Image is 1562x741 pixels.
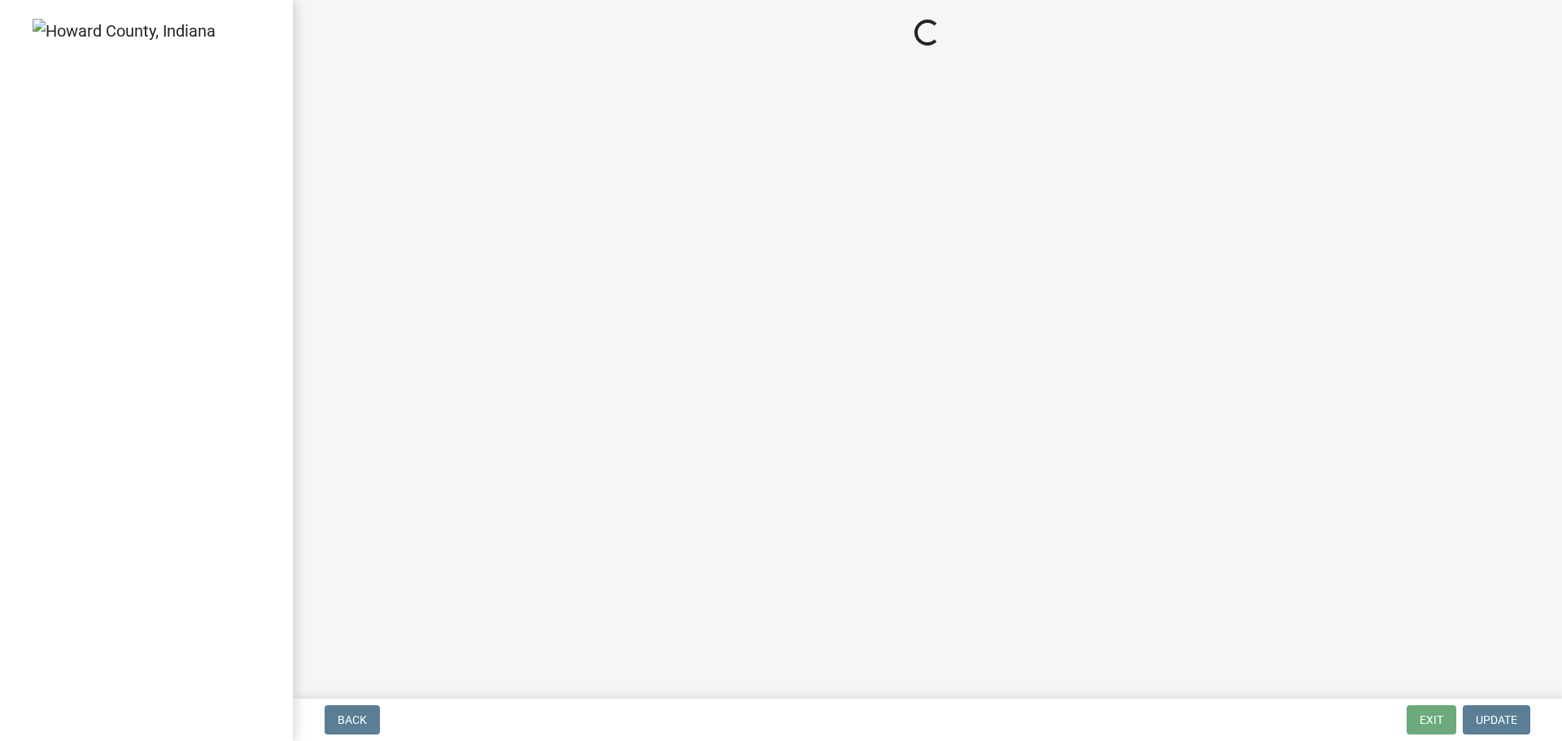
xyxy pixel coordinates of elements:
[1407,705,1456,734] button: Exit
[1463,705,1530,734] button: Update
[325,705,380,734] button: Back
[1476,713,1517,726] span: Update
[33,19,216,43] img: Howard County, Indiana
[338,713,367,726] span: Back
